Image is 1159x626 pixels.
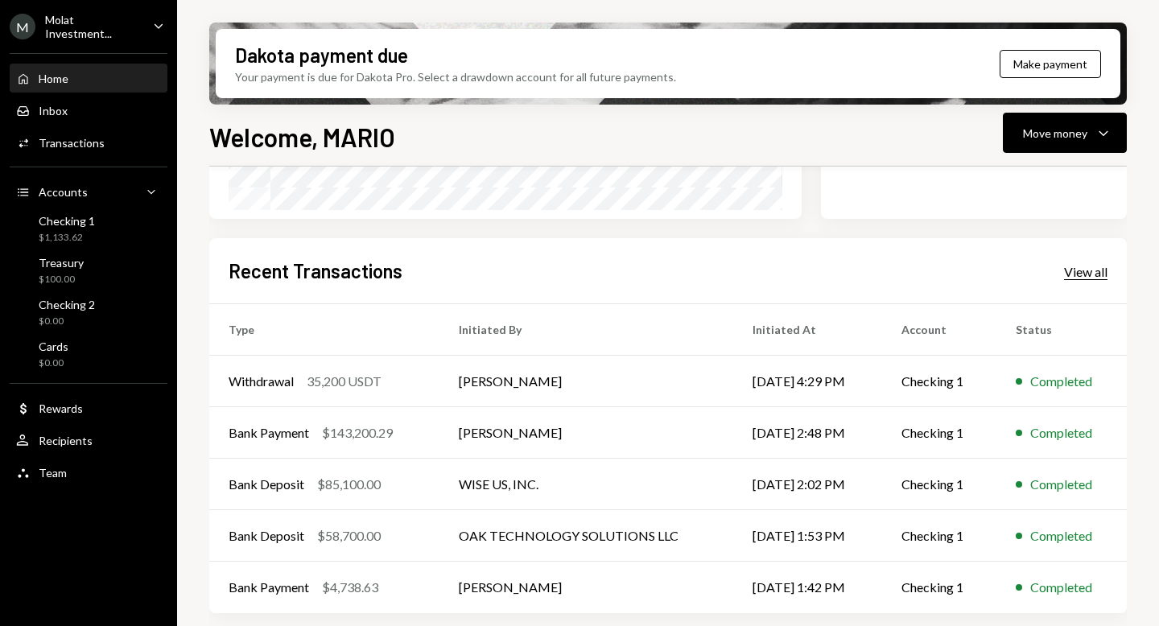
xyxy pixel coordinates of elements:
td: [PERSON_NAME] [439,407,732,459]
div: Bank Deposit [229,475,304,494]
div: Team [39,466,67,480]
div: View all [1064,264,1107,280]
a: View all [1064,262,1107,280]
a: Transactions [10,128,167,157]
td: Checking 1 [882,459,996,510]
div: Recipients [39,434,93,447]
div: Cards [39,340,68,353]
th: Initiated By [439,304,732,356]
a: Checking 2$0.00 [10,293,167,332]
td: OAK TECHNOLOGY SOLUTIONS LLC [439,510,732,562]
button: Make payment [1000,50,1101,78]
th: Initiated At [733,304,882,356]
div: Rewards [39,402,83,415]
td: [PERSON_NAME] [439,562,732,613]
div: Checking 2 [39,298,95,311]
a: Home [10,64,167,93]
div: $143,200.29 [322,423,393,443]
div: Completed [1030,372,1092,391]
div: Home [39,72,68,85]
div: $100.00 [39,273,84,286]
a: Inbox [10,96,167,125]
td: [PERSON_NAME] [439,356,732,407]
div: Completed [1030,578,1092,597]
td: [DATE] 2:02 PM [733,459,882,510]
td: WISE US, INC. [439,459,732,510]
a: Team [10,458,167,487]
a: Checking 1$1,133.62 [10,209,167,248]
td: Checking 1 [882,356,996,407]
th: Account [882,304,996,356]
div: Your payment is due for Dakota Pro. Select a drawdown account for all future payments. [235,68,676,85]
div: Inbox [39,104,68,117]
div: Checking 1 [39,214,95,228]
div: Dakota payment due [235,42,408,68]
a: Cards$0.00 [10,335,167,373]
div: Completed [1030,423,1092,443]
div: Completed [1030,475,1092,494]
th: Type [209,304,439,356]
div: $4,738.63 [322,578,378,597]
div: $0.00 [39,315,95,328]
div: Withdrawal [229,372,294,391]
a: Treasury$100.00 [10,251,167,290]
div: M [10,14,35,39]
div: Accounts [39,185,88,199]
div: Move money [1023,125,1087,142]
div: $1,133.62 [39,231,95,245]
div: Bank Payment [229,423,309,443]
td: [DATE] 2:48 PM [733,407,882,459]
a: Rewards [10,393,167,422]
td: Checking 1 [882,562,996,613]
h2: Recent Transactions [229,257,402,284]
h1: Welcome, MARIO [209,121,395,153]
a: Recipients [10,426,167,455]
td: Checking 1 [882,510,996,562]
div: $58,700.00 [317,526,381,546]
td: [DATE] 4:29 PM [733,356,882,407]
th: Status [996,304,1127,356]
div: $0.00 [39,356,68,370]
div: Transactions [39,136,105,150]
div: $85,100.00 [317,475,381,494]
div: Completed [1030,526,1092,546]
td: Checking 1 [882,407,996,459]
button: Move money [1003,113,1127,153]
div: Treasury [39,256,84,270]
div: 35,200 USDT [307,372,382,391]
div: Molat Investment... [45,13,140,40]
a: Accounts [10,177,167,206]
div: Bank Deposit [229,526,304,546]
td: [DATE] 1:42 PM [733,562,882,613]
div: Bank Payment [229,578,309,597]
td: [DATE] 1:53 PM [733,510,882,562]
